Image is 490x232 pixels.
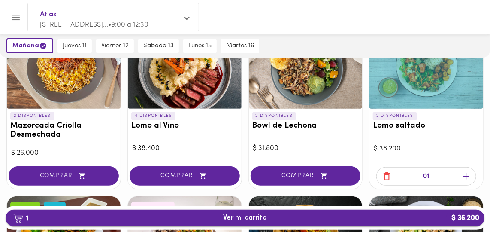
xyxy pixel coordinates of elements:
[252,122,359,131] h3: Bowl de Lechona
[40,9,178,20] span: Atlas
[13,214,23,223] img: cart.png
[40,21,148,28] span: [STREET_ADDRESS]... • 9:00 a 12:30
[57,39,92,53] button: jueves 11
[252,112,296,120] p: 2 DISPONIBLES
[374,144,479,154] div: $ 36.200
[10,112,54,120] p: 2 DISPONIBLES
[423,172,430,182] p: 01
[6,38,53,53] button: mañana
[249,27,363,109] div: Bowl de Lechona
[223,214,267,222] span: Ver mi carrito
[128,27,242,109] div: Lomo al Vino
[44,202,66,214] div: NEW
[19,172,108,180] span: COMPRAR
[131,122,238,131] h3: Lomo al Vino
[101,42,129,50] span: viernes 12
[253,143,358,153] div: $ 31.800
[131,112,176,120] p: 4 DISPONIBLES
[226,42,254,50] span: martes 16
[140,172,229,180] span: COMPRAR
[440,182,481,223] iframe: Messagebird Livechat Widget
[183,39,217,53] button: lunes 15
[11,148,116,158] div: $ 26.000
[10,122,117,140] h3: Mazorcada Criolla Desmechada
[6,210,484,226] button: 1Ver mi carrito$ 36.200
[138,39,179,53] button: sábado 13
[8,213,33,224] b: 1
[251,166,361,186] button: COMPRAR
[369,27,483,109] div: Lomo saltado
[130,166,240,186] button: COMPRAR
[9,166,119,186] button: COMPRAR
[143,42,174,50] span: sábado 13
[12,42,47,50] span: mañana
[261,172,350,180] span: COMPRAR
[132,143,237,153] div: $ 38.400
[373,112,417,120] p: 2 DISPONIBLES
[188,42,212,50] span: lunes 15
[131,202,175,214] div: BEST SELLER
[63,42,87,50] span: jueves 11
[221,39,259,53] button: martes 16
[5,7,26,28] button: Menu
[373,122,480,131] h3: Lomo saltado
[7,27,121,109] div: Mazorcada Criolla Desmechada
[96,39,134,53] button: viernes 12
[10,202,40,214] div: VEGGIE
